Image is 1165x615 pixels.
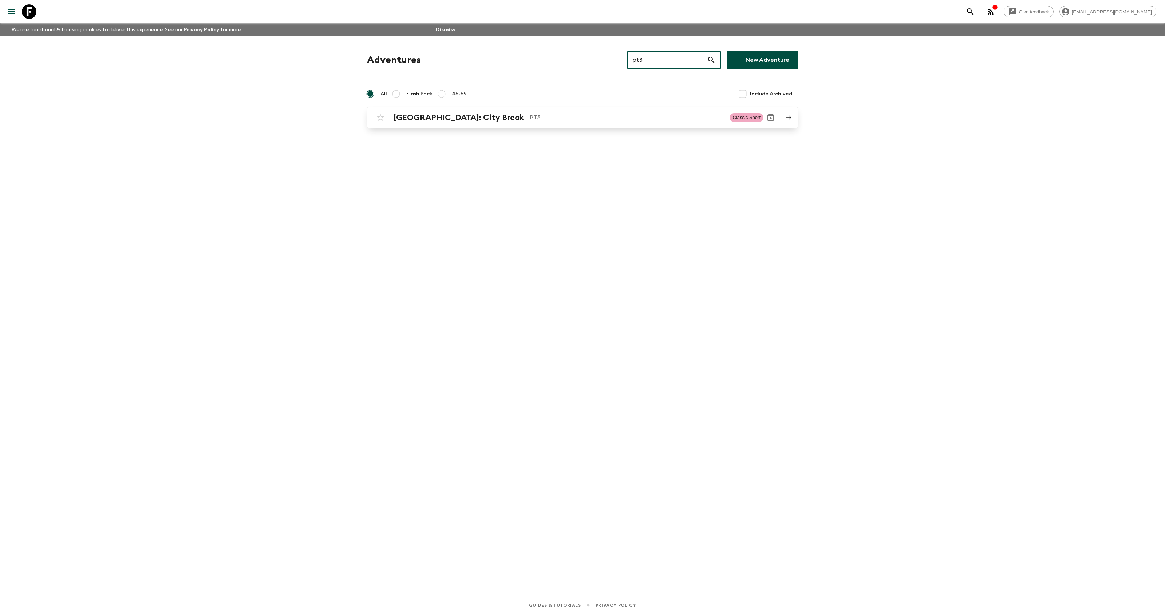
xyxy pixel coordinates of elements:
h1: Adventures [367,53,421,67]
a: New Adventure [727,51,798,69]
span: Classic Short [730,113,763,122]
span: Flash Pack [406,90,433,98]
a: Give feedback [1004,6,1054,17]
p: We use functional & tracking cookies to deliver this experience. See our for more. [9,23,245,36]
a: Privacy Policy [184,27,219,32]
a: Guides & Tutorials [529,601,581,609]
h2: [GEOGRAPHIC_DATA]: City Break [394,113,524,122]
a: Privacy Policy [596,601,636,609]
span: 45-59 [452,90,467,98]
div: [EMAIL_ADDRESS][DOMAIN_NAME] [1059,6,1156,17]
input: e.g. AR1, Argentina [627,50,707,70]
button: menu [4,4,19,19]
span: Give feedback [1015,9,1053,15]
button: Archive [763,110,778,125]
span: Include Archived [750,90,792,98]
span: [EMAIL_ADDRESS][DOMAIN_NAME] [1068,9,1156,15]
a: [GEOGRAPHIC_DATA]: City BreakPT3Classic ShortArchive [367,107,798,128]
span: All [380,90,387,98]
button: Dismiss [434,25,457,35]
button: search adventures [963,4,978,19]
p: PT3 [530,113,724,122]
